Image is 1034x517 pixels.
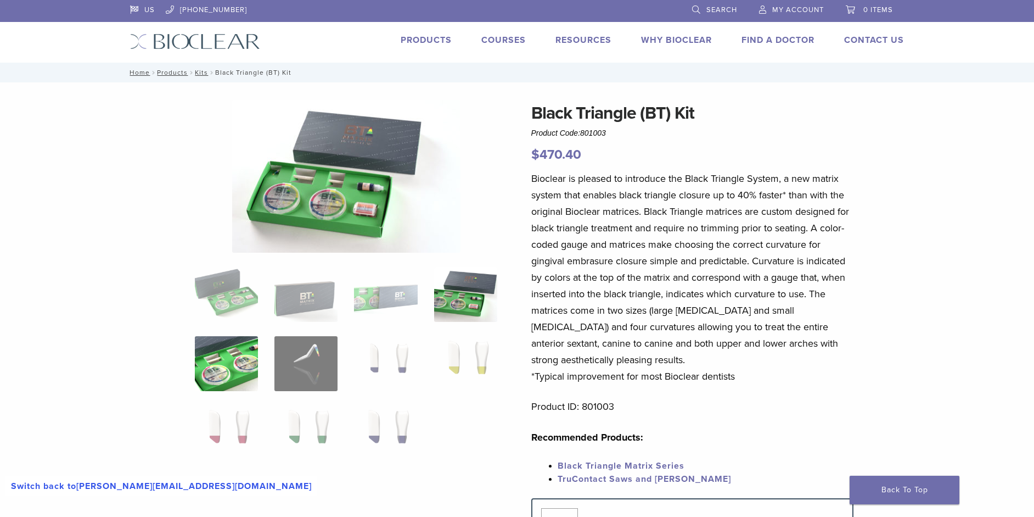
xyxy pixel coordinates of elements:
span: $ [531,147,540,163]
span: Product Code: [531,129,606,137]
a: Kits [195,69,208,76]
p: Bioclear is pleased to introduce the Black Triangle System, a new matrix system that enables blac... [531,170,854,385]
a: Why Bioclear [641,35,712,46]
img: Intro-Black-Triangle-Kit-6-Copy-e1548792917662-324x324.jpg [195,267,258,322]
span: / [150,70,157,75]
img: Bioclear [130,34,260,49]
a: Back To Top [850,476,959,504]
h1: Black Triangle (BT) Kit [531,100,854,126]
img: Black Triangle (BT) Kit - Image 3 [354,267,417,322]
span: 0 items [863,5,893,14]
img: Black Triangle (BT) Kit - Image 10 [274,405,338,460]
a: Resources [555,35,611,46]
img: Black Triangle (BT) Kit - Image 4 [232,100,460,253]
bdi: 470.40 [531,147,581,163]
a: Products [157,69,188,76]
p: Product ID: 801003 [531,398,854,415]
a: Courses [481,35,526,46]
img: Black Triangle (BT) Kit - Image 11 [354,405,417,460]
a: TruContact Saws and [PERSON_NAME] [558,474,731,485]
span: My Account [772,5,824,14]
a: Find A Doctor [741,35,814,46]
span: 801003 [580,129,606,137]
img: Black Triangle (BT) Kit - Image 6 [274,336,338,391]
img: Black Triangle (BT) Kit - Image 4 [434,267,497,322]
strong: Recommended Products: [531,431,643,443]
span: Search [706,5,737,14]
img: Black Triangle (BT) Kit - Image 8 [434,336,497,391]
span: / [188,70,195,75]
img: Black Triangle (BT) Kit - Image 5 [195,336,258,391]
a: Contact Us [844,35,904,46]
img: Black Triangle (BT) Kit - Image 9 [195,405,258,460]
a: Switch back to[PERSON_NAME][EMAIL_ADDRESS][DOMAIN_NAME] [5,476,317,496]
a: Home [126,69,150,76]
img: Black Triangle (BT) Kit - Image 7 [354,336,417,391]
img: Black Triangle (BT) Kit - Image 2 [274,267,338,322]
a: Black Triangle Matrix Series [558,460,684,471]
span: / [208,70,215,75]
nav: Black Triangle (BT) Kit [122,63,912,82]
a: Products [401,35,452,46]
